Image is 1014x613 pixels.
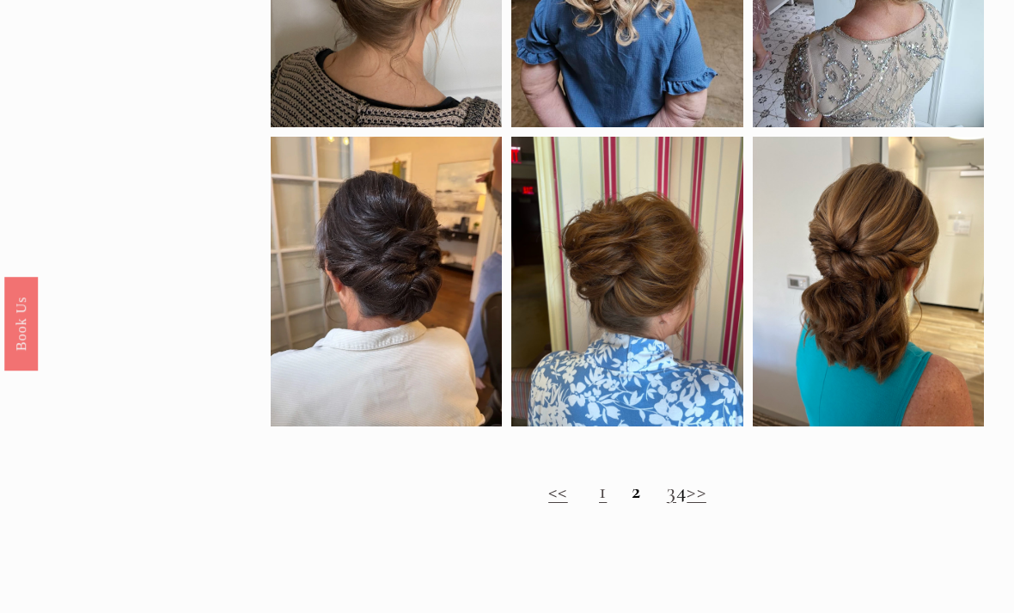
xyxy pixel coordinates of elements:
[687,478,706,504] a: >>
[632,478,641,504] strong: 2
[548,478,568,504] a: <<
[4,276,38,370] a: Book Us
[667,478,676,504] a: 3
[599,478,607,504] a: 1
[271,479,983,505] h2: 4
